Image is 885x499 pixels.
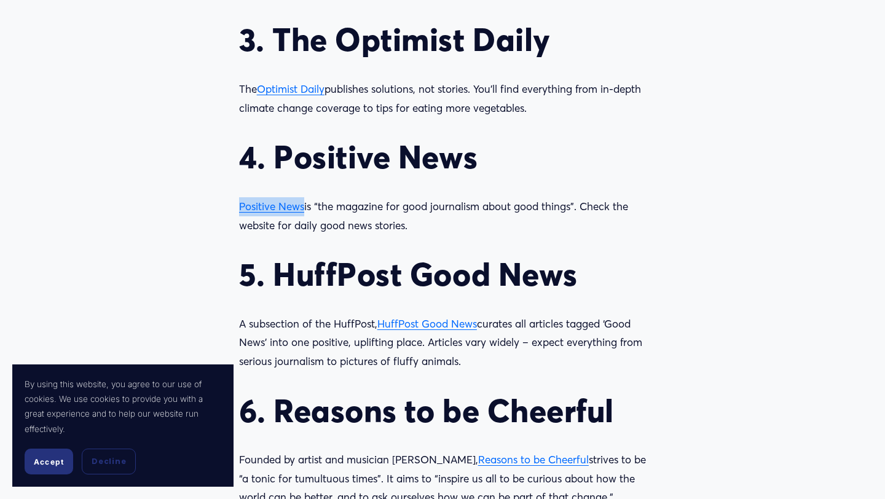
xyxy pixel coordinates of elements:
h2: 4. Positive News [239,138,646,176]
a: Optimist Daily [257,82,324,95]
p: A subsection of the HuffPost, curates all articles tagged ‘Good News’ into one positive, upliftin... [239,315,646,371]
p: is “the magazine for good journalism about good things”. Check the website for daily good news st... [239,197,646,235]
a: Positive News [239,200,304,213]
button: Decline [82,449,136,474]
p: The publishes solutions, not stories. You’ll find everything from in-depth climate change coverag... [239,80,646,117]
section: Cookie banner [12,364,234,487]
span: Accept [34,457,64,466]
a: HuffPost Good News [377,317,477,330]
span: Decline [92,456,126,467]
a: Reasons to be Cheerful [478,453,589,466]
button: Accept [25,449,73,474]
h2: 6. Reasons to be Cheerful [239,392,646,430]
p: By using this website, you agree to our use of cookies. We use cookies to provide you with a grea... [25,377,221,437]
h2: 3. The Optimist Daily [239,21,646,59]
h2: 5. HuffPost Good News [239,256,646,294]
